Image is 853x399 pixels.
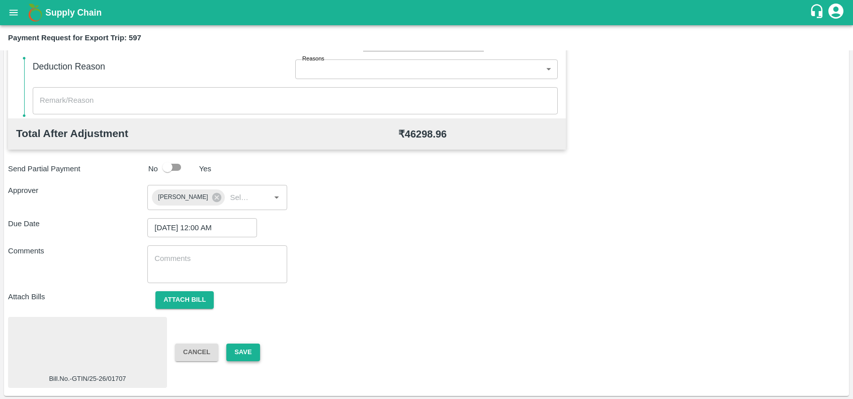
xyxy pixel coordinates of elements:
div: account of current user [827,2,845,23]
p: No [148,163,158,174]
button: Open [270,190,283,204]
button: open drawer [2,1,25,24]
p: Approver [8,185,147,196]
input: Choose date, selected date is Oct 15, 2025 [147,218,250,237]
h6: Deduction Reason [33,59,295,74]
span: [PERSON_NAME] [152,192,214,203]
b: Total After Adjustment [16,127,128,139]
b: ₹ 46298.96 [398,128,447,140]
div: [PERSON_NAME] [152,189,224,206]
button: Cancel [175,344,218,361]
p: Attach Bills [8,291,147,302]
button: Save [226,344,260,361]
p: Comments [8,245,147,256]
span: Bill.No.-GTIN/25-26/01707 [49,374,126,384]
p: Send Partial Payment [8,163,144,174]
img: logo [25,3,45,23]
b: Payment Request for Export Trip: 597 [8,34,141,42]
label: Reasons [302,55,324,63]
a: Supply Chain [45,6,809,20]
b: Supply Chain [45,8,102,18]
button: Attach bill [155,291,214,309]
p: Due Date [8,218,147,229]
div: customer-support [809,4,827,22]
input: Select approver [226,190,254,204]
p: Yes [199,163,211,174]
